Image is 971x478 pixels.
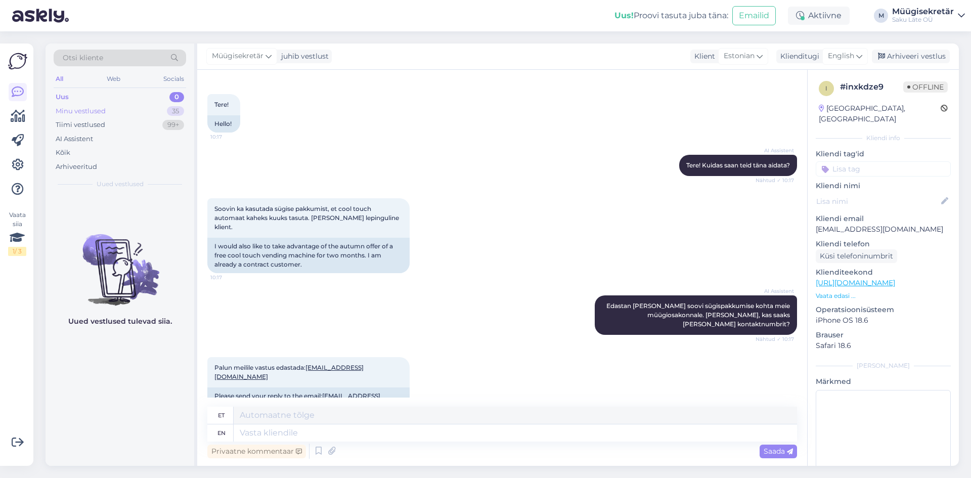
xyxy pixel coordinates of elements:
[819,103,941,124] div: [GEOGRAPHIC_DATA], [GEOGRAPHIC_DATA]
[816,305,951,315] p: Operatsioonisüsteem
[816,196,939,207] input: Lisa nimi
[816,149,951,159] p: Kliendi tag'id
[210,133,248,141] span: 10:17
[816,249,897,263] div: Küsi telefoninumbrit
[816,224,951,235] p: [EMAIL_ADDRESS][DOMAIN_NAME]
[162,120,184,130] div: 99+
[816,340,951,351] p: Safari 18.6
[68,316,172,327] p: Uued vestlused tulevad siia.
[212,51,263,62] span: Müügisekretär
[825,84,827,92] span: i
[816,278,895,287] a: [URL][DOMAIN_NAME]
[169,92,184,102] div: 0
[614,10,728,22] div: Proovi tasuta juba täna:
[892,8,965,24] a: MüügisekretärSaku Läte OÜ
[874,9,888,23] div: M
[105,72,122,85] div: Web
[788,7,850,25] div: Aktiivne
[56,162,97,172] div: Arhiveeritud
[46,216,194,307] img: No chats
[816,315,951,326] p: iPhone OS 18.6
[816,181,951,191] p: Kliendi nimi
[217,424,226,442] div: en
[56,148,70,158] div: Kõik
[816,161,951,177] input: Lisa tag
[686,161,790,169] span: Tere! Kuidas saan teid täna aidata?
[97,180,144,189] span: Uued vestlused
[816,291,951,300] p: Vaata edasi ...
[756,147,794,154] span: AI Assistent
[606,302,791,328] span: Edastan [PERSON_NAME] soovi sügispakkumise kohta meie müügiosakonnale. [PERSON_NAME], kas saaks [...
[207,445,306,458] div: Privaatne kommentaar
[756,177,794,184] span: Nähtud ✓ 10:17
[207,238,410,273] div: I would also like to take advantage of the autumn offer of a free cool touch vending machine for ...
[8,210,26,256] div: Vaata siia
[56,134,93,144] div: AI Assistent
[892,16,954,24] div: Saku Läte OÜ
[214,101,229,108] span: Tere!
[218,407,225,424] div: et
[903,81,948,93] span: Offline
[816,213,951,224] p: Kliendi email
[8,52,27,71] img: Askly Logo
[724,51,755,62] span: Estonian
[840,81,903,93] div: # inxkdze9
[63,53,103,63] span: Otsi kliente
[207,387,410,414] div: Please send your reply to the email:
[756,335,794,343] span: Nähtud ✓ 10:17
[54,72,65,85] div: All
[732,6,776,25] button: Emailid
[756,287,794,295] span: AI Assistent
[816,330,951,340] p: Brauser
[828,51,854,62] span: English
[892,8,954,16] div: Müügisekretär
[816,361,951,370] div: [PERSON_NAME]
[56,120,105,130] div: Tiimi vestlused
[277,51,329,62] div: juhib vestlust
[214,205,401,231] span: Soovin ka kasutada sügise pakkumist, et cool touch automaat kaheks kuuks tasuta. [PERSON_NAME] le...
[872,50,950,63] div: Arhiveeri vestlus
[161,72,186,85] div: Socials
[776,51,819,62] div: Klienditugi
[207,115,240,133] div: Hello!
[764,447,793,456] span: Saada
[816,134,951,143] div: Kliendi info
[816,239,951,249] p: Kliendi telefon
[8,247,26,256] div: 1 / 3
[816,267,951,278] p: Klienditeekond
[56,106,106,116] div: Minu vestlused
[167,106,184,116] div: 35
[210,274,248,281] span: 10:17
[816,376,951,387] p: Märkmed
[214,364,364,380] span: Palun meilile vastus edastada:
[690,51,715,62] div: Klient
[614,11,634,20] b: Uus!
[56,92,69,102] div: Uus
